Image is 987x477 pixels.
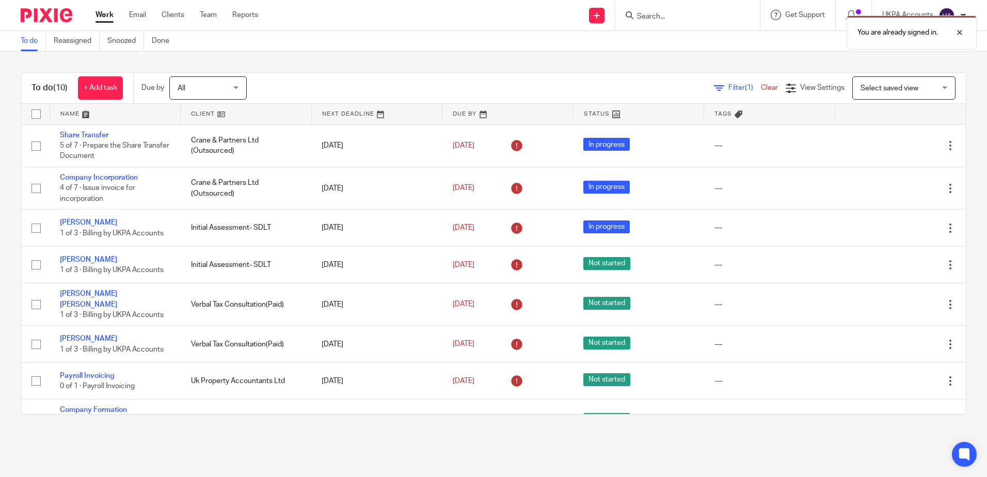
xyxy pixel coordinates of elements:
a: To do [21,31,46,51]
td: NetFactor Properties ltd [181,400,312,442]
span: View Settings [800,84,845,91]
span: All [178,85,185,92]
a: Share Transfer [60,132,108,139]
span: Not started [583,297,630,310]
td: [DATE] [311,210,442,246]
td: Uk Property Accountants Ltd [181,362,312,399]
a: Email [129,10,146,20]
div: --- [714,339,825,349]
a: Payroll Invoicing [60,372,114,379]
span: 1 of 3 · Billing by UKPA Accounts [60,311,164,319]
div: --- [714,140,825,151]
td: Verbal Tax Consultation(Paid) [181,326,312,362]
a: Reports [232,10,258,20]
td: [DATE] [311,167,442,209]
a: + Add task [78,76,123,100]
td: [DATE] [311,400,442,442]
span: [DATE] [453,185,474,192]
span: 5 of 7 · Prepare the Share Transfer Document [60,142,169,160]
td: [DATE] [311,283,442,326]
a: Clients [162,10,184,20]
td: [DATE] [311,124,442,167]
a: Clear [761,84,778,91]
td: Verbal Tax Consultation(Paid) [181,283,312,326]
a: Company Formation [60,406,127,414]
span: Not started [583,413,630,426]
div: --- [714,376,825,386]
span: [DATE] [453,261,474,268]
div: --- [714,183,825,194]
p: You are already signed in. [857,27,938,38]
td: Initial Assessment- SDLT [181,210,312,246]
img: svg%3E [938,7,955,24]
a: [PERSON_NAME] [60,219,117,226]
span: [DATE] [453,377,474,385]
a: Team [200,10,217,20]
span: 1 of 3 · Billing by UKPA Accounts [60,230,164,237]
span: [DATE] [453,142,474,149]
td: [DATE] [311,362,442,399]
span: [DATE] [453,341,474,348]
span: In progress [583,220,630,233]
a: [PERSON_NAME] [60,256,117,263]
span: [DATE] [453,224,474,231]
span: 0 of 1 · Payroll Invoicing [60,383,135,390]
a: Company Incorporation [60,174,138,181]
a: Reassigned [54,31,100,51]
h1: To do [31,83,68,93]
span: Tags [714,111,732,117]
a: Work [95,10,114,20]
span: Not started [583,257,630,270]
p: Due by [141,83,164,93]
div: --- [714,222,825,233]
a: Done [152,31,177,51]
td: [DATE] [311,246,442,283]
td: Crane & Partners Ltd (Outsourced) [181,124,312,167]
span: (1) [745,84,753,91]
span: In progress [583,181,630,194]
a: [PERSON_NAME] [60,335,117,342]
span: Not started [583,337,630,349]
a: Snoozed [107,31,144,51]
div: --- [714,260,825,270]
div: --- [714,299,825,310]
span: [DATE] [453,301,474,308]
span: Filter [728,84,761,91]
span: 1 of 3 · Billing by UKPA Accounts [60,266,164,274]
span: (10) [53,84,68,92]
td: Crane & Partners Ltd (Outsourced) [181,167,312,209]
td: [DATE] [311,326,442,362]
span: 1 of 3 · Billing by UKPA Accounts [60,346,164,353]
a: [PERSON_NAME] [PERSON_NAME] [60,290,117,308]
span: In progress [583,138,630,151]
span: Not started [583,373,630,386]
td: Initial Assessment- SDLT [181,246,312,283]
img: Pixie [21,8,72,22]
span: 4 of 7 · Issue invoice for incorporation [60,185,135,203]
span: Select saved view [861,85,918,92]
